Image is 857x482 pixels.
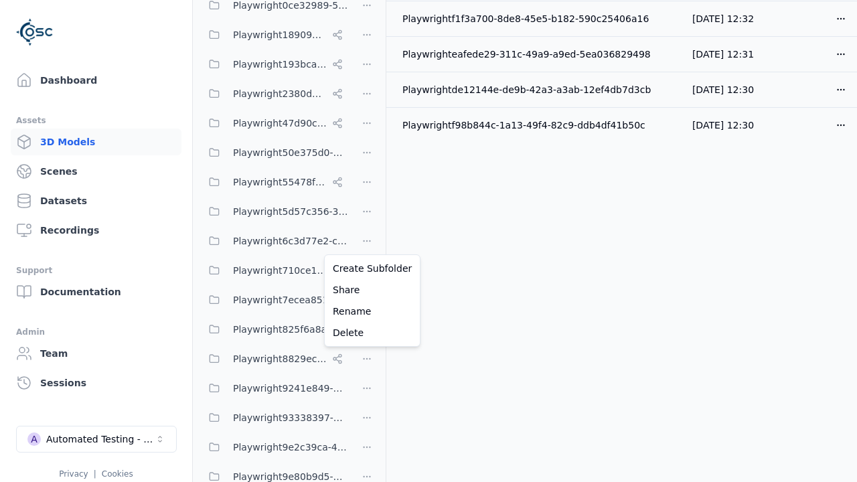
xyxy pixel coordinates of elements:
[327,301,417,322] a: Rename
[327,279,417,301] a: Share
[327,322,417,343] a: Delete
[327,258,417,279] a: Create Subfolder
